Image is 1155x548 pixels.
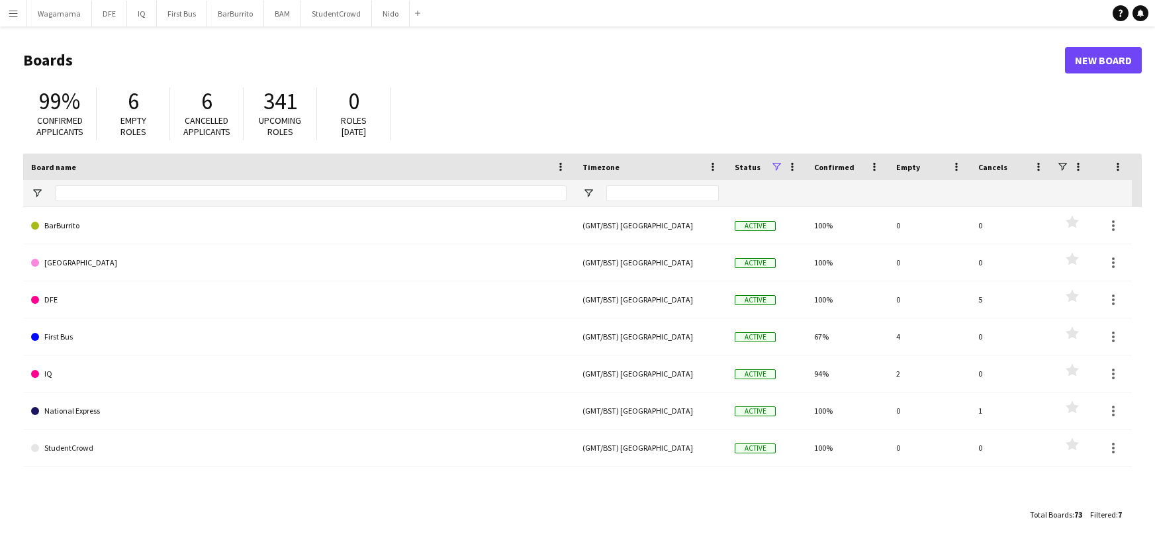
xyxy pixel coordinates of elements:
div: 0 [888,244,970,281]
a: IQ [31,355,567,392]
div: (GMT/BST) [GEOGRAPHIC_DATA] [575,244,727,281]
span: Active [735,332,776,342]
span: Filtered [1090,510,1116,520]
button: First Bus [157,1,207,26]
span: 7 [1118,510,1122,520]
div: 100% [806,207,888,244]
span: Active [735,258,776,268]
div: 0 [970,430,1052,466]
div: (GMT/BST) [GEOGRAPHIC_DATA] [575,281,727,318]
span: Timezone [582,162,620,172]
span: Cancels [978,162,1007,172]
div: 1 [970,392,1052,429]
span: Active [735,443,776,453]
div: 4 [888,318,970,355]
a: DFE [31,281,567,318]
div: 0 [888,392,970,429]
div: (GMT/BST) [GEOGRAPHIC_DATA] [575,430,727,466]
span: 6 [201,87,212,116]
span: Status [735,162,761,172]
button: IQ [127,1,157,26]
span: 99% [39,87,80,116]
span: 73 [1074,510,1082,520]
button: StudentCrowd [301,1,372,26]
div: 5 [970,281,1052,318]
span: 341 [263,87,297,116]
div: 0 [888,281,970,318]
button: DFE [92,1,127,26]
div: 0 [970,244,1052,281]
span: 0 [348,87,359,116]
div: (GMT/BST) [GEOGRAPHIC_DATA] [575,207,727,244]
div: (GMT/BST) [GEOGRAPHIC_DATA] [575,318,727,355]
span: Confirmed applicants [36,114,83,138]
div: 0 [970,207,1052,244]
div: (GMT/BST) [GEOGRAPHIC_DATA] [575,355,727,392]
button: Open Filter Menu [582,187,594,199]
div: 100% [806,281,888,318]
button: Open Filter Menu [31,187,43,199]
span: 6 [128,87,139,116]
a: StudentCrowd [31,430,567,467]
a: [GEOGRAPHIC_DATA] [31,244,567,281]
div: (GMT/BST) [GEOGRAPHIC_DATA] [575,392,727,429]
div: 0 [970,318,1052,355]
span: Roles [DATE] [341,114,367,138]
input: Timezone Filter Input [606,185,719,201]
span: Empty roles [120,114,146,138]
span: Confirmed [814,162,855,172]
a: National Express [31,392,567,430]
input: Board name Filter Input [55,185,567,201]
span: Active [735,295,776,305]
div: 0 [888,430,970,466]
div: 94% [806,355,888,392]
div: 100% [806,244,888,281]
span: Active [735,406,776,416]
div: 67% [806,318,888,355]
span: Active [735,221,776,231]
span: Upcoming roles [259,114,301,138]
h1: Boards [23,50,1065,70]
span: Total Boards [1030,510,1072,520]
a: First Bus [31,318,567,355]
button: Wagamama [27,1,92,26]
span: Board name [31,162,76,172]
button: BAM [264,1,301,26]
a: New Board [1065,47,1142,73]
div: 2 [888,355,970,392]
div: 100% [806,430,888,466]
span: Empty [896,162,920,172]
div: : [1030,502,1082,527]
span: Cancelled applicants [183,114,230,138]
a: BarBurrito [31,207,567,244]
div: 100% [806,392,888,429]
div: 0 [970,355,1052,392]
div: : [1090,502,1122,527]
div: 0 [888,207,970,244]
button: Nido [372,1,410,26]
span: Active [735,369,776,379]
button: BarBurrito [207,1,264,26]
